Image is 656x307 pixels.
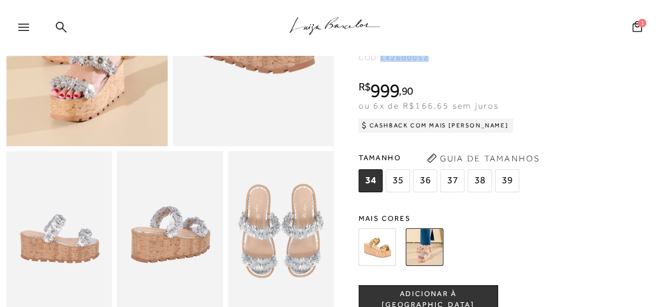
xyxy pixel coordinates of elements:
[638,19,646,27] span: 1
[468,169,492,192] span: 38
[359,215,651,222] span: Mais cores
[402,84,413,97] span: 90
[359,169,383,192] span: 34
[359,81,371,92] i: R$
[423,149,544,168] button: Guia de Tamanhos
[495,169,519,192] span: 39
[386,169,410,192] span: 35
[629,20,646,36] button: 1
[359,101,499,110] span: ou 6x de R$166,65 sem juros
[359,149,522,167] span: Tamanho
[359,54,596,61] div: CÓD:
[359,228,396,266] img: SANDÁLIA PLATAFORMA FLAT EM COURO DOURADO COM FLORES APLICADAS
[399,86,413,96] i: ,
[370,79,399,101] span: 999
[413,169,438,192] span: 36
[380,53,428,62] span: 142600052
[359,118,513,133] div: Cashback com Mais [PERSON_NAME]
[406,228,444,266] img: SANDÁLIA PLATAFORMA FLAT EM COURO PRATA COM FLORES APLICADAS
[441,169,465,192] span: 37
